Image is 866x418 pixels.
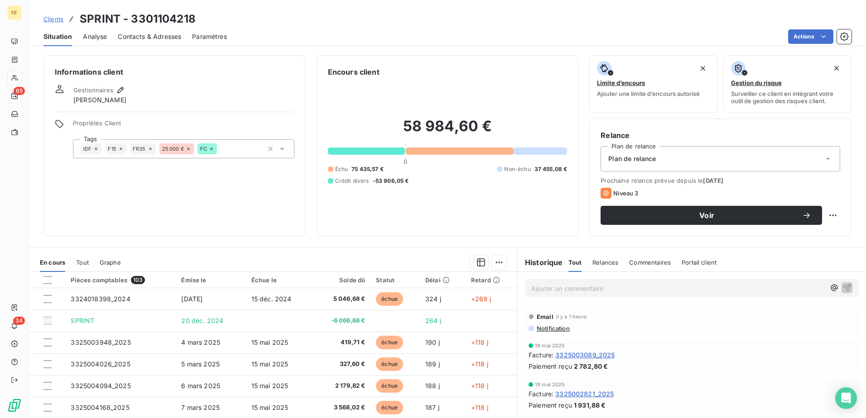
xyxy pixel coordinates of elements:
[529,350,553,360] span: Facture :
[335,177,369,185] span: Crédit divers
[788,29,833,44] button: Actions
[535,343,565,348] span: 19 mai 2025
[318,338,365,347] span: 419,71 €
[131,276,145,284] span: 103
[471,276,512,284] div: Retard
[80,11,196,27] h3: SPRINT - 3301104218
[731,90,844,104] span: Surveiller ce client en intégrant votre outil de gestion des risques client.
[537,313,553,320] span: Email
[181,276,240,284] div: Émise le
[55,66,294,77] h6: Informations client
[192,32,227,41] span: Paramètres
[611,212,802,219] span: Voir
[71,317,94,324] span: SPRINT
[7,398,22,413] img: Logo LeanPay
[71,382,130,389] span: 3325004094_2025
[14,87,25,95] span: 65
[608,154,656,163] span: Plan de relance
[181,317,223,324] span: 20 déc. 2024
[376,379,403,393] span: échue
[71,295,130,303] span: 3324018398_2024
[318,316,365,325] span: -6 066,68 €
[376,292,403,306] span: échue
[555,389,614,399] span: 3325002821_2025
[71,404,129,411] span: 3325004168_2025
[73,86,113,94] span: Gestionnaires
[471,404,488,411] span: +118 j
[568,259,582,266] span: Tout
[592,259,618,266] span: Relances
[471,295,491,303] span: +269 j
[251,404,289,411] span: 15 mai 2025
[529,400,572,410] span: Paiement reçu
[425,276,460,284] div: Délai
[574,400,606,410] span: 1 931,88 €
[601,177,840,184] span: Prochaine relance prévue depuis le
[534,165,568,173] span: 37 455,08 €
[71,338,130,346] span: 3325003948_2025
[597,90,700,97] span: Ajouter une limite d’encours autorisé
[181,404,220,411] span: 7 mars 2025
[328,117,568,144] h2: 58 984,60 €
[217,145,224,153] input: Ajouter une valeur
[574,361,608,371] span: 2 782,80 €
[73,119,294,132] span: Propriétés Client
[471,382,488,389] span: +118 j
[83,32,107,41] span: Analyse
[318,276,365,284] div: Solde dû
[601,130,840,141] h6: Relance
[556,314,587,319] span: il y a 1 heure
[251,382,289,389] span: 15 mai 2025
[7,5,22,20] div: FE
[376,276,414,284] div: Statut
[71,360,130,368] span: 3325004026_2025
[335,165,348,173] span: Échu
[318,403,365,412] span: 3 568,02 €
[376,357,403,371] span: échue
[518,257,563,268] h6: Historique
[731,79,782,86] span: Gestion du risque
[613,190,638,197] span: Niveau 3
[108,146,116,152] span: F15
[425,338,440,346] span: 190 j
[328,66,380,77] h6: Encours client
[536,325,570,332] span: Notification
[504,165,530,173] span: Non-échu
[181,338,220,346] span: 4 mars 2025
[13,317,25,325] span: 34
[703,177,723,184] span: [DATE]
[351,165,384,173] span: 75 435,57 €
[76,259,89,266] span: Tout
[376,401,403,414] span: échue
[181,295,202,303] span: [DATE]
[425,360,440,368] span: 189 j
[425,295,441,303] span: 324 j
[181,360,220,368] span: 5 mars 2025
[40,259,65,266] span: En cours
[529,389,553,399] span: Facture :
[373,177,409,185] span: -53 906,05 €
[535,382,565,387] span: 19 mai 2025
[73,95,126,104] span: [PERSON_NAME]
[529,361,572,371] span: Paiement reçu
[251,295,292,303] span: 15 déc. 2024
[181,382,220,389] span: 6 mars 2025
[83,146,91,152] span: IDF
[43,14,63,24] a: Clients
[43,15,63,23] span: Clients
[471,360,488,368] span: +118 j
[404,158,407,165] span: 0
[425,317,441,324] span: 264 j
[318,360,365,369] span: 327,60 €
[425,382,440,389] span: 188 j
[162,146,184,152] span: 25 000 €
[471,338,488,346] span: +118 j
[200,146,207,152] span: FC
[251,338,289,346] span: 15 mai 2025
[251,360,289,368] span: 15 mai 2025
[100,259,121,266] span: Graphe
[376,336,403,349] span: échue
[835,387,857,409] div: Open Intercom Messenger
[555,350,615,360] span: 3325003089_2025
[597,79,645,86] span: Limite d’encours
